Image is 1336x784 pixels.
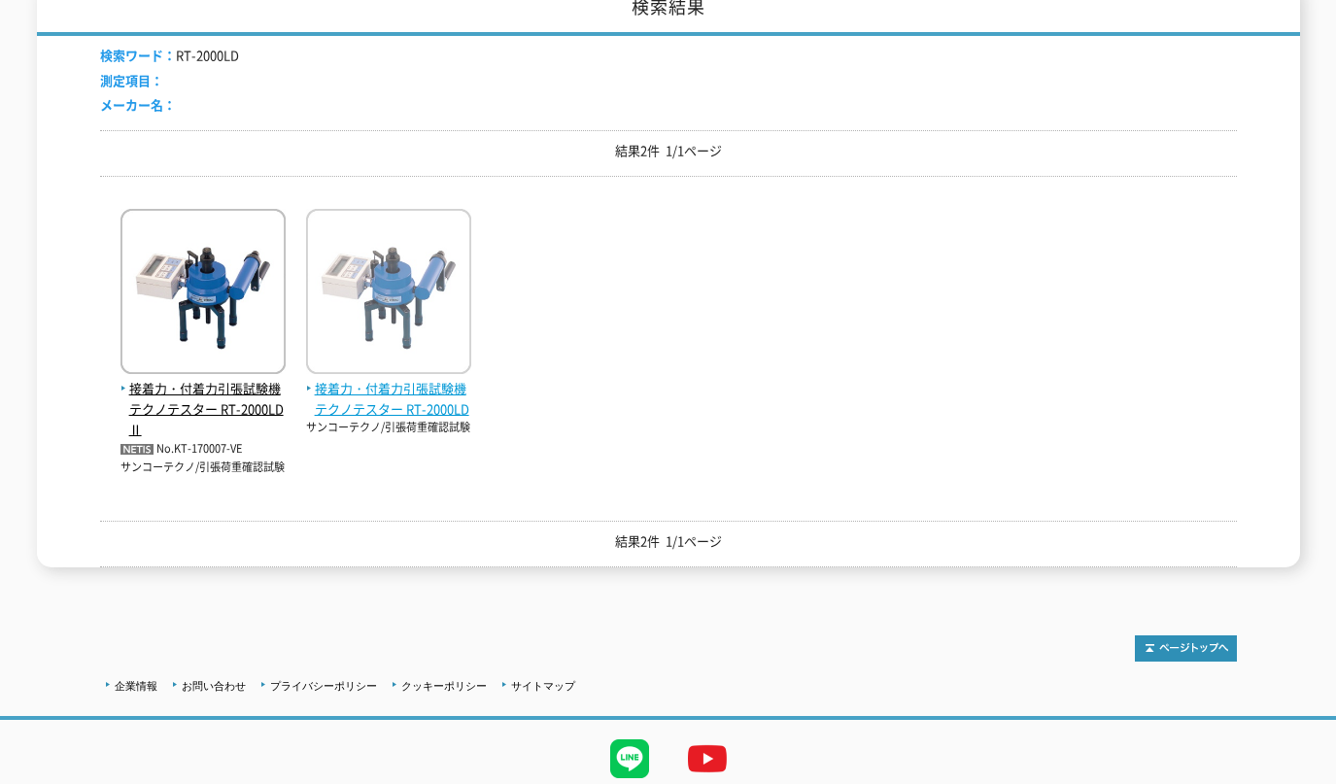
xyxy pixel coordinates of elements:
span: 接着力・付着力引張試験機 テクノテスター RT-2000LDⅡ [120,379,286,439]
img: テクノテスター RT-2000LD [306,209,471,379]
p: No.KT-170007-VE [120,439,286,460]
a: クッキーポリシー [401,680,487,692]
span: 接着力・付着力引張試験機 テクノテスター RT-2000LD [306,379,471,420]
span: 測定項目： [100,71,163,89]
p: サンコーテクノ/引張荷重確認試験 [120,460,286,476]
p: 結果2件 1/1ページ [100,141,1237,161]
a: 接着力・付着力引張試験機 テクノテスター RT-2000LD [306,358,471,419]
span: メーカー名： [100,95,176,114]
img: テクノテスター RT-2000LDⅡ [120,209,286,379]
p: サンコーテクノ/引張荷重確認試験 [306,420,471,436]
li: RT-2000LD [100,46,239,66]
span: 検索ワード： [100,46,176,64]
a: 企業情報 [115,680,157,692]
a: お問い合わせ [182,680,246,692]
a: サイトマップ [511,680,575,692]
a: 接着力・付着力引張試験機 テクノテスター RT-2000LDⅡ [120,358,286,439]
p: 結果2件 1/1ページ [100,531,1237,552]
img: トップページへ [1135,635,1237,662]
a: プライバシーポリシー [270,680,377,692]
